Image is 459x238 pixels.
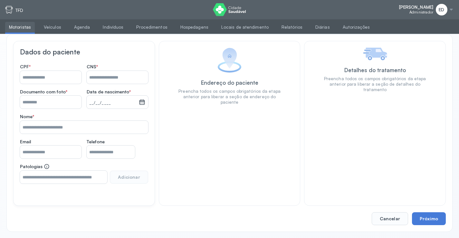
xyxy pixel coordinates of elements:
span: Documento com foto [20,89,67,95]
span: Administrador [409,10,433,14]
span: CNS [87,64,98,70]
span: Patologias [20,164,50,169]
span: Telefone [87,139,105,145]
a: Locais de atendimento [217,22,273,33]
a: Hospedagens [177,22,212,33]
a: Agenda [70,22,94,33]
img: Imagem de Detalhes do tratamento [363,48,387,60]
div: Endereço do paciente [201,79,258,86]
p: TFD [15,8,23,13]
a: Relatórios [278,22,306,33]
a: Veículos [40,22,65,33]
div: Detalhes do tratamento [344,67,406,73]
span: CPF [20,64,31,70]
span: Nome [20,114,34,119]
a: Indivíduos [99,22,127,33]
small: __/__/____ [89,100,136,106]
img: logo do Cidade Saudável [213,3,246,16]
a: Motoristas [5,22,35,33]
span: [PERSON_NAME] [399,5,433,10]
button: Próximo [412,212,446,225]
a: Autorizações [339,22,374,33]
a: Procedimentos [132,22,171,33]
img: tfd.svg [5,6,13,14]
span: ED [439,7,444,13]
button: Cancelar [372,212,408,225]
img: Imagem de Endereço do paciente [217,48,242,73]
a: Diárias [311,22,334,33]
span: Email [20,139,31,145]
button: Adicionar [110,171,148,184]
h3: Dados do paciente [20,48,148,56]
span: Data de nascimento [87,89,131,95]
div: Preencha todos os campos obrigatórios da etapa anterior para liberar a seção de endereço do paciente [178,89,281,105]
div: Preencha todos os campos obrigatórios da etapa anterior para liberar a seção de detalhes do trata... [324,76,426,92]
